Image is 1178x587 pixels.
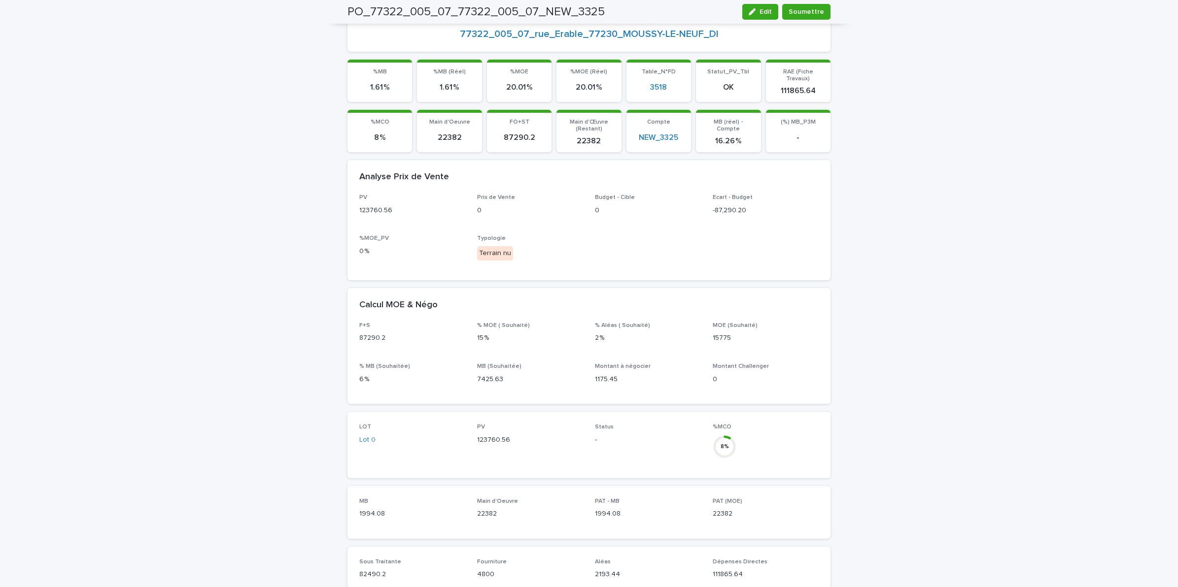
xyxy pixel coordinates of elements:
[760,8,772,15] span: Edit
[477,435,583,445] p: 123760.56
[772,86,825,96] p: 111865.64
[477,363,521,369] span: MB (Souhaitée)
[772,133,825,142] p: -
[713,424,731,430] span: %MCO
[595,559,611,565] span: Aléas
[595,195,635,200] span: Budget - Cible
[595,509,701,519] p: 1994.08
[713,374,819,385] p: 0
[781,119,816,125] span: (%) MB_P3M
[359,333,465,343] p: 87290.2
[477,374,583,385] p: 7425.63
[477,498,518,504] span: Main d'Oeuvre
[789,7,824,17] span: Soumettre
[359,246,465,257] p: 0 %
[359,363,410,369] span: % MB (Souhaitée)
[477,569,583,580] p: 4800
[359,559,401,565] span: Sous Traitante
[639,133,678,142] a: NEW_3325
[359,509,465,519] p: 1994.08
[595,363,651,369] span: Montant à négocier
[359,235,389,241] span: %MOE_PV
[423,133,476,142] p: 22382
[595,333,701,343] p: 2 %
[713,509,819,519] p: 22382
[371,119,389,125] span: %MCO
[713,333,819,343] p: 15775
[477,509,583,519] p: 22382
[702,83,755,92] p: OK
[595,424,614,430] span: Status
[359,172,449,183] h2: Analyse Prix de Vente
[477,333,583,343] p: 15 %
[353,133,406,142] p: 8 %
[707,69,749,75] span: Statut_PV_Tbl
[347,5,605,19] h2: PO_77322_005_07_77322_005_07_NEW_3325
[460,28,719,40] a: 77322_005_07_rue_Erable_77230_MOUSSY-LE-NEUF_DI
[562,136,615,146] p: 22382
[570,69,607,75] span: %MOE (Réel)
[595,435,701,445] p: -
[423,83,476,92] p: 1.61 %
[359,300,438,311] h2: Calcul MOE & Négo
[713,323,758,328] span: MOE (Souhaité)
[429,119,470,125] span: Main d'Oeuvre
[373,69,387,75] span: %MB
[359,195,367,200] span: PV
[359,374,465,385] p: 6 %
[477,424,485,430] span: PV
[713,498,742,504] span: PAT (MOE)
[647,119,670,125] span: Compte
[493,133,546,142] p: 87290.2
[477,559,507,565] span: Fourniture
[477,205,583,216] p: 0
[713,441,736,452] div: 8 %
[742,4,778,20] button: Edit
[359,435,376,445] a: Lot 0
[713,205,819,216] p: -87,290.20
[713,559,767,565] span: Dépenses Directes
[562,83,615,92] p: 20.01 %
[493,83,546,92] p: 20.01 %
[359,323,370,328] span: F+S
[477,323,530,328] span: % MOE ( Souhaité)
[595,498,620,504] span: PAT - MB
[595,569,701,580] p: 2193.44
[713,195,753,200] span: Ecart - Budget
[359,424,371,430] span: LOT
[359,498,368,504] span: MB
[595,323,650,328] span: % Aléas ( Souhaité)
[510,119,529,125] span: FO+ST
[782,4,831,20] button: Soumettre
[595,205,701,216] p: 0
[359,205,465,216] p: 123760.56
[570,119,608,132] span: Main d'Œuvre (Restant)
[714,119,743,132] span: MB (réel) - Compte
[650,83,667,92] a: 3518
[433,69,466,75] span: %MB (Réel)
[595,374,701,385] p: 1175.45
[510,69,528,75] span: %MOE
[642,69,676,75] span: Table_N°FD
[477,235,506,241] span: Typologie
[477,195,515,200] span: Prix de Vente
[477,246,513,261] div: Terrain nu
[713,569,819,580] p: 111865.64
[353,83,406,92] p: 1.61 %
[702,136,755,146] p: 16.26 %
[713,363,769,369] span: Montant Challenger
[783,69,813,82] span: RAE (Fiche Travaux)
[359,569,465,580] p: 82490.2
